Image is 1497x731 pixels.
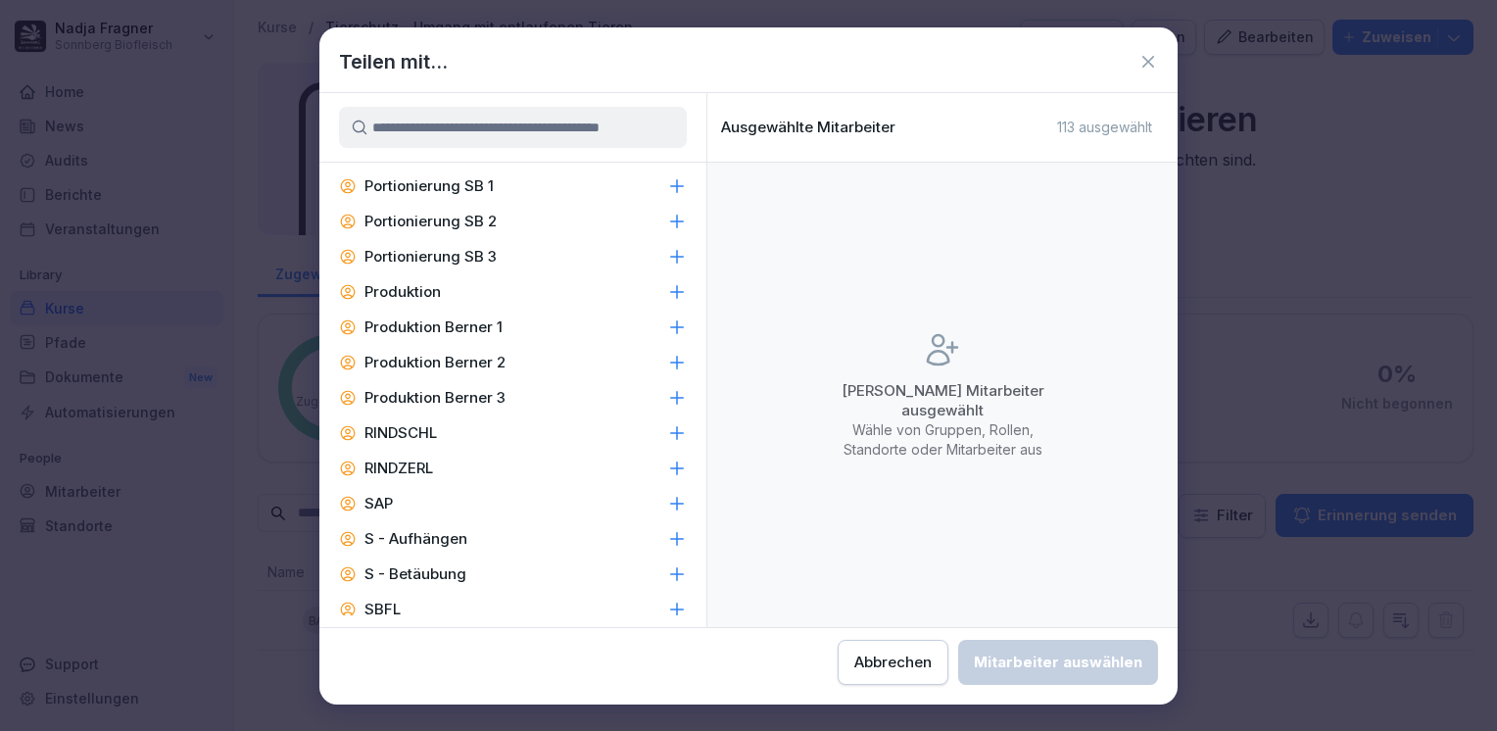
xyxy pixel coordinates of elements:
[364,388,506,408] p: Produktion Berner 3
[339,47,448,76] h1: Teilen mit...
[364,529,467,549] p: S - Aufhängen
[838,640,948,685] button: Abbrechen
[825,420,1060,460] p: Wähle von Gruppen, Rollen, Standorte oder Mitarbeiter aus
[854,652,932,673] div: Abbrechen
[364,459,433,478] p: RINDZERL
[825,381,1060,420] p: [PERSON_NAME] Mitarbeiter ausgewählt
[1057,119,1152,136] p: 113 ausgewählt
[974,652,1142,673] div: Mitarbeiter auswählen
[721,119,895,136] p: Ausgewählte Mitarbeiter
[958,640,1158,685] button: Mitarbeiter auswählen
[364,212,497,231] p: Portionierung SB 2
[364,247,497,267] p: Portionierung SB 3
[364,564,466,584] p: S - Betäubung
[364,353,506,372] p: Produktion Berner 2
[364,282,441,302] p: Produktion
[364,423,437,443] p: RINDSCHL
[364,176,494,196] p: Portionierung SB 1
[364,317,503,337] p: Produktion Berner 1
[364,494,393,513] p: SAP
[364,600,401,619] p: SBFL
